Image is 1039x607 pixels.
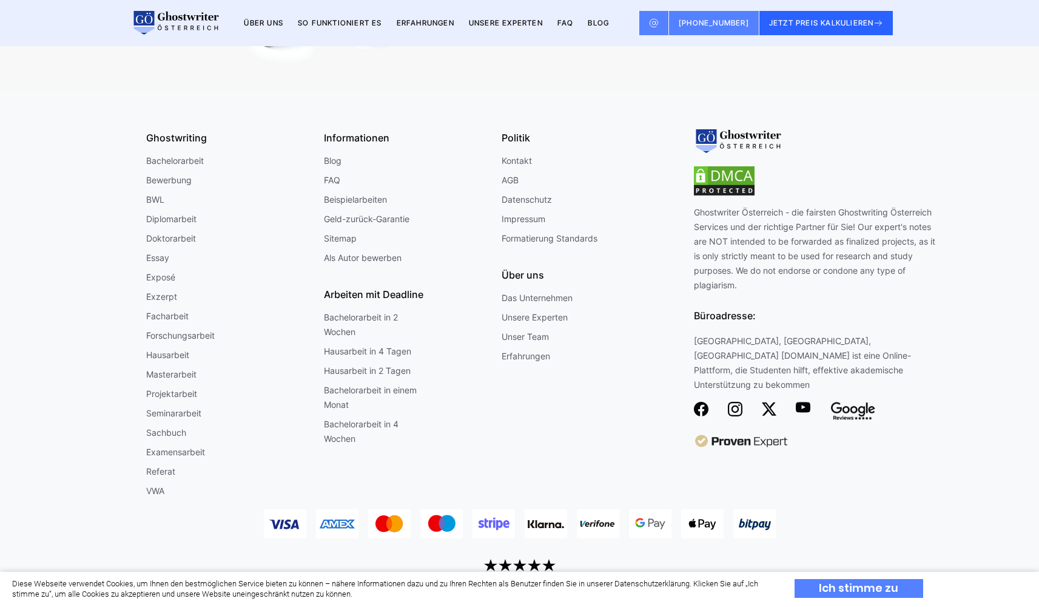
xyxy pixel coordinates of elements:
[397,18,454,27] a: Erfahrungen
[146,309,189,324] a: Facharbeit
[681,509,724,538] img: ApplePay
[146,348,189,362] a: Hausarbeit
[146,328,215,343] a: Forschungsarbeit
[557,18,574,27] a: FAQ
[502,173,519,188] a: AGB
[502,212,545,226] a: Impressum
[146,270,175,285] a: Exposé
[502,154,532,168] a: Kontakt
[728,402,742,416] img: Group (11)
[324,212,409,226] a: Geld-zurück-Garantie
[324,286,492,303] div: Arbeiten mit Deadline
[759,11,893,35] button: JETZT PREIS KALKULIEREN
[146,251,169,265] a: Essay
[694,402,708,416] img: Social Networks (6)
[146,212,197,226] a: Diplomarbeit
[795,579,923,598] div: Ich stimme zu
[324,344,411,359] a: Hausarbeit in 4 Tagen
[146,173,192,188] a: Bewerbung
[324,129,492,146] div: Informationen
[649,18,659,28] img: Email
[324,310,421,339] a: Bachelorarbeit in 2 Wochen
[324,383,421,412] a: Bachelorarbeit in einem Monat
[324,364,411,378] a: Hausarbeit in 2 Tagen
[324,192,387,207] a: Beispielarbeiten
[502,192,552,207] a: Datenschutz
[502,310,568,325] a: Unsere Experten
[368,509,411,538] img: Mastercard
[132,11,219,35] img: logo wirschreiben
[694,166,755,195] img: dmca
[733,509,776,538] img: Bitpay
[324,154,341,168] a: Blog
[146,154,204,168] a: Bachelorarbeit
[502,330,549,344] a: Unser Team
[244,18,283,27] a: Über uns
[694,293,936,334] div: Büroadresse:
[324,417,421,446] a: Bachelorarbeit in 4 Wochen
[146,464,175,479] a: Referat
[146,290,177,304] a: Exzerpt
[502,266,670,283] div: Über uns
[502,349,550,364] a: Erfahrungen
[146,192,164,207] a: BWL
[264,509,306,538] img: visa
[420,509,463,538] img: Maestro
[472,509,515,538] img: Stripe
[588,18,609,27] a: BLOG
[502,291,573,305] a: Das Unternehmen
[324,173,340,188] a: FAQ
[12,579,773,600] div: Diese Webseite verwendet Cookies, um Ihnen den bestmöglichen Service bieten zu können – nähere In...
[146,484,164,498] a: VWA
[146,387,197,401] a: Projektarbeit
[146,426,186,440] a: Sachbuch
[502,231,597,246] a: Formatierung Standards
[525,509,567,538] img: Klarna
[796,402,810,413] img: Lozenge (1)
[694,129,781,154] img: logo-footer
[146,129,314,146] div: Ghostwriting
[146,367,197,382] a: Masterarbeit
[577,509,619,538] img: Verifone
[830,402,875,420] img: white
[762,402,776,416] img: Social Networks (7)
[694,205,936,402] div: Ghostwriter Österreich - die fairsten Ghostwriting Österreich Services und der richtige Partner f...
[146,445,205,459] a: Examensarbeit
[146,231,196,246] a: Doktorarbeit
[146,406,201,421] a: Seminararbeit
[316,509,358,538] img: amex
[502,129,670,146] div: Politik
[629,509,671,538] img: GooglePay
[679,18,749,27] span: [PHONE_NUMBER]
[469,18,543,27] a: Unsere Experten
[694,435,788,448] img: image 29 (2)
[324,231,357,246] a: Sitemap
[669,11,759,35] a: [PHONE_NUMBER]
[298,18,382,27] a: So funktioniert es
[324,251,402,265] a: Als Autor bewerben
